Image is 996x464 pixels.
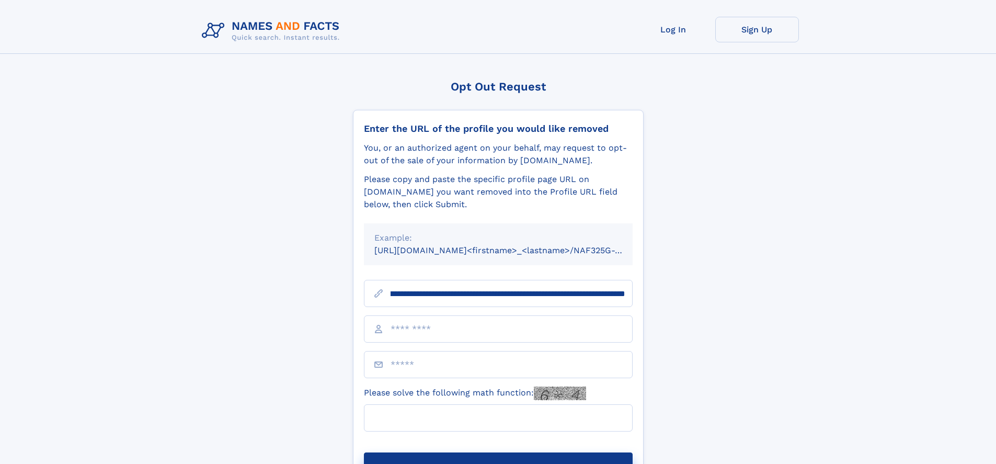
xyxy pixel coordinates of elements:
[632,17,715,42] a: Log In
[374,232,622,244] div: Example:
[364,123,633,134] div: Enter the URL of the profile you would like removed
[353,80,644,93] div: Opt Out Request
[364,142,633,167] div: You, or an authorized agent on your behalf, may request to opt-out of the sale of your informatio...
[374,245,652,255] small: [URL][DOMAIN_NAME]<firstname>_<lastname>/NAF325G-xxxxxxxx
[715,17,799,42] a: Sign Up
[198,17,348,45] img: Logo Names and Facts
[364,387,586,400] label: Please solve the following math function:
[364,173,633,211] div: Please copy and paste the specific profile page URL on [DOMAIN_NAME] you want removed into the Pr...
